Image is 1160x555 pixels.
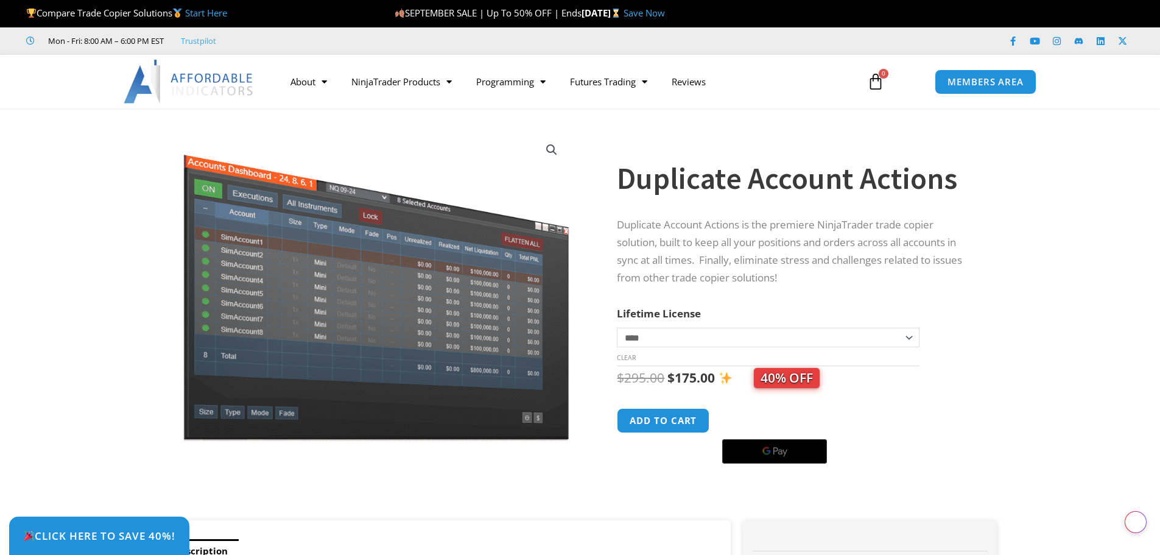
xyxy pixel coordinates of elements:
[617,369,664,386] bdi: 295.00
[659,68,718,96] a: Reviews
[27,9,36,18] img: 🏆
[617,216,972,287] p: Duplicate Account Actions is the premiere NinjaTrader trade copier solution, built to keep all yo...
[849,64,902,99] a: 0
[558,68,659,96] a: Futures Trading
[719,372,732,384] img: ✨
[722,439,827,464] button: Buy with GPay
[395,9,404,18] img: 🍂
[23,531,175,541] span: Click Here to save 40%!
[617,306,701,320] label: Lifetime License
[278,68,339,96] a: About
[879,69,888,79] span: 0
[124,60,255,104] img: LogoAI | Affordable Indicators – NinjaTrader
[617,353,636,362] a: Clear options
[464,68,558,96] a: Programming
[173,9,182,18] img: 🥇
[617,157,972,200] h1: Duplicate Account Actions
[541,139,563,161] a: View full-screen image gallery
[185,7,227,19] a: Start Here
[26,7,227,19] span: Compare Trade Copier Solutions
[45,34,164,48] span: Mon - Fri: 8:00 AM – 6:00 PM EST
[720,406,829,436] iframe: Secure express checkout frame
[181,34,216,48] a: Trustpilot
[667,369,715,386] bdi: 175.00
[9,517,189,555] a: 🎉Click Here to save 40%!
[339,68,464,96] a: NinjaTrader Products
[667,369,675,386] span: $
[278,68,853,96] nav: Menu
[582,7,624,19] strong: [DATE]
[24,531,34,541] img: 🎉
[935,69,1036,94] a: MEMBERS AREA
[395,7,582,19] span: SEPTEMBER SALE | Up To 50% OFF | Ends
[617,408,709,433] button: Add to cart
[617,369,624,386] span: $
[754,368,820,388] span: 40% OFF
[180,130,572,441] img: Screenshot 2024-08-26 15414455555
[947,77,1024,87] span: MEMBERS AREA
[611,9,620,18] img: ⌛
[624,7,665,19] a: Save Now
